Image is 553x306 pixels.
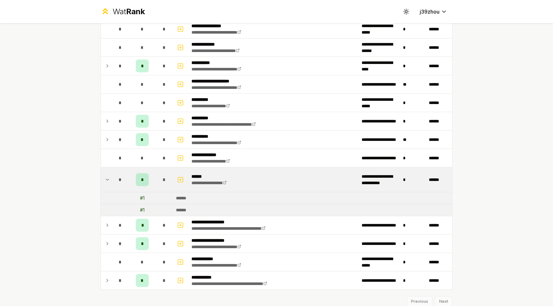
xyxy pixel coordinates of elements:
[140,207,145,213] div: # 1
[415,6,452,17] button: j39zhou
[126,7,145,16] span: Rank
[140,195,145,201] div: # 1
[101,6,145,17] a: WatRank
[113,6,145,17] div: Wat
[420,8,439,16] span: j39zhou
